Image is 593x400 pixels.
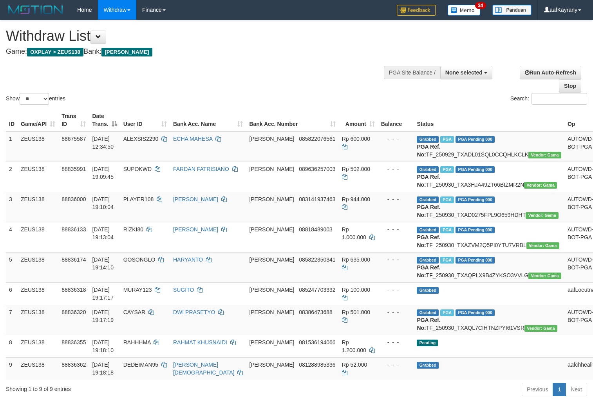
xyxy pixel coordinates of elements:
span: 88836133 [61,226,86,233]
input: Search: [532,93,587,105]
h4: Game: Bank: [6,48,387,56]
span: 88836355 [61,339,86,345]
span: Copy 08386473688 to clipboard [299,309,333,315]
span: Copy 085247703332 to clipboard [299,287,335,293]
th: Bank Acc. Number: activate to sort column ascending [246,109,338,131]
span: [DATE] 19:10:04 [92,196,114,210]
a: [PERSON_NAME][DEMOGRAPHIC_DATA] [173,362,235,376]
span: Vendor URL: https://trx31.1velocity.biz [524,325,557,332]
a: FARDAN FATRISIANO [173,166,229,172]
span: Grabbed [417,257,439,264]
span: GOSONGLO [123,256,155,263]
span: Marked by aafpengsreynich [440,136,454,143]
div: - - - [381,256,411,264]
span: Rp 502.000 [342,166,370,172]
label: Search: [510,93,587,105]
img: panduan.png [492,5,532,15]
span: [PERSON_NAME] [249,196,294,202]
span: [DATE] 19:17:19 [92,309,114,323]
td: TF_250930_TXA3HJA49ZT66BIZMR2N [414,162,564,192]
td: ZEUS138 [18,131,58,162]
th: Bank Acc. Name: activate to sort column ascending [170,109,246,131]
span: [DATE] 19:09:45 [92,166,114,180]
img: MOTION_logo.png [6,4,65,16]
td: ZEUS138 [18,357,58,380]
b: PGA Ref. No: [417,264,440,278]
span: Copy 081536194066 to clipboard [299,339,335,345]
span: [PERSON_NAME] [101,48,152,56]
span: [DATE] 19:14:10 [92,256,114,271]
td: ZEUS138 [18,192,58,222]
span: Copy 085822350341 to clipboard [299,256,335,263]
span: Marked by aafpengsreynich [440,257,454,264]
span: Vendor URL: https://trx31.1velocity.biz [528,152,561,158]
span: 88836320 [61,309,86,315]
span: Marked by aafpengsreynich [440,309,454,316]
a: HARYANTO [173,256,203,263]
div: - - - [381,361,411,369]
td: TF_250929_TXADL01SQL0CCQHLKCLK [414,131,564,162]
span: Marked by aafpengsreynich [440,227,454,233]
span: Grabbed [417,362,439,369]
span: Grabbed [417,287,439,294]
span: [DATE] 19:18:18 [92,362,114,376]
span: [DATE] 12:34:50 [92,136,114,150]
td: TF_250930_TXAQPLX9B4ZYKSO3VVLG [414,252,564,282]
img: Button%20Memo.svg [448,5,481,16]
span: CAYSAR [123,309,146,315]
b: PGA Ref. No: [417,317,440,331]
th: Amount: activate to sort column ascending [339,109,378,131]
div: - - - [381,338,411,346]
span: Copy 081288985336 to clipboard [299,362,335,368]
span: [PERSON_NAME] [249,339,294,345]
span: Pending [417,340,438,346]
a: 1 [553,383,566,396]
span: Copy 08818489003 to clipboard [299,226,333,233]
span: MURAY123 [123,287,152,293]
a: RAHMAT KHUSNAIDI [173,339,227,345]
td: ZEUS138 [18,335,58,357]
div: - - - [381,308,411,316]
a: Run Auto-Refresh [520,66,581,79]
span: PGA Pending [456,196,495,203]
a: Previous [522,383,553,396]
th: ID [6,109,18,131]
span: 88836318 [61,287,86,293]
span: [DATE] 19:13:04 [92,226,114,240]
td: 5 [6,252,18,282]
div: Showing 1 to 9 of 9 entries [6,382,241,393]
th: User ID: activate to sort column ascending [120,109,170,131]
span: RIZKI80 [123,226,143,233]
span: Rp 501.000 [342,309,370,315]
td: 7 [6,305,18,335]
td: TF_250930_TXAD0275FPL9O659HDHT [414,192,564,222]
span: Grabbed [417,166,439,173]
span: Marked by aafpengsreynich [440,166,454,173]
span: [PERSON_NAME] [249,362,294,368]
span: SUPOKWD [123,166,152,172]
img: Feedback.jpg [397,5,436,16]
span: Rp 100.000 [342,287,370,293]
div: - - - [381,165,411,173]
span: OXPLAY > ZEUS138 [27,48,83,56]
span: Rp 944.000 [342,196,370,202]
td: ZEUS138 [18,282,58,305]
span: Rp 635.000 [342,256,370,263]
span: Vendor URL: https://trx31.1velocity.biz [526,242,559,249]
a: [PERSON_NAME] [173,226,218,233]
span: [PERSON_NAME] [249,226,294,233]
span: Vendor URL: https://trx31.1velocity.biz [524,182,557,189]
td: 4 [6,222,18,252]
b: PGA Ref. No: [417,234,440,248]
a: SUGITO [173,287,194,293]
td: ZEUS138 [18,222,58,252]
span: Copy 085822076561 to clipboard [299,136,335,142]
span: PGA Pending [456,309,495,316]
h1: Withdraw List [6,28,387,44]
span: PLAYER108 [123,196,154,202]
span: Rp 52.000 [342,362,367,368]
th: Status [414,109,564,131]
span: RAHHHMA [123,339,151,345]
span: Rp 600.000 [342,136,370,142]
th: Game/API: activate to sort column ascending [18,109,58,131]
